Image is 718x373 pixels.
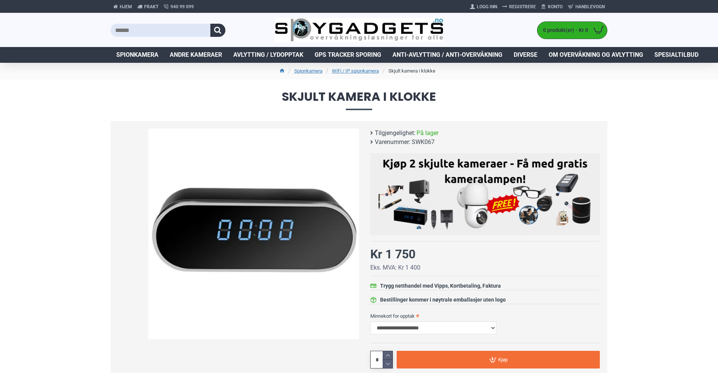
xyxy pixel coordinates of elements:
b: Varenummer: [375,138,411,147]
b: Tilgjengelighet: [375,129,415,138]
a: Diverse [508,47,543,63]
span: Spionkamera [116,50,158,59]
a: Spionkamera [294,67,322,75]
a: Andre kameraer [164,47,228,63]
span: På lager [417,129,438,138]
a: Logg Inn [467,1,500,13]
a: Spionkamera [111,47,164,63]
span: Hjem [120,3,132,10]
img: Kjøp 2 skjulte kameraer – Få med gratis kameralampe! [376,157,594,229]
img: Spionkamera i bordklokke - SpyGadgets.no [148,129,359,339]
span: 0 produkt(er) - Kr 0 [537,26,590,34]
label: Minnekort for opptak [370,310,600,322]
span: Logg Inn [477,3,497,10]
span: Kjøp [498,357,508,362]
a: Registrere [500,1,538,13]
a: GPS Tracker Sporing [309,47,387,63]
div: Bestillinger kommer i nøytrale emballasjer uten logo [380,296,506,304]
span: Om overvåkning og avlytting [549,50,643,59]
div: Kr 1 750 [370,245,415,263]
img: SpyGadgets.no [275,18,444,42]
span: Anti-avlytting / Anti-overvåkning [392,50,502,59]
span: Frakt [144,3,158,10]
a: Avlytting / Lydopptak [228,47,309,63]
span: Handlevogn [575,3,605,10]
a: Om overvåkning og avlytting [543,47,649,63]
span: Registrere [509,3,536,10]
a: Anti-avlytting / Anti-overvåkning [387,47,508,63]
span: Skjult kamera i klokke [111,91,607,110]
a: WiFi / IP spionkamera [332,67,379,75]
a: Konto [538,1,565,13]
span: Diverse [514,50,537,59]
a: Spesialtilbud [649,47,704,63]
div: Trygg netthandel med Vipps, Kortbetaling, Faktura [380,282,501,290]
span: Andre kameraer [170,50,222,59]
span: Konto [548,3,563,10]
span: Avlytting / Lydopptak [233,50,303,59]
span: SWK067 [412,138,435,147]
a: 0 produkt(er) - Kr 0 [537,22,607,39]
a: Handlevogn [565,1,607,13]
span: Spesialtilbud [654,50,698,59]
span: GPS Tracker Sporing [315,50,381,59]
span: 940 99 099 [170,3,194,10]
